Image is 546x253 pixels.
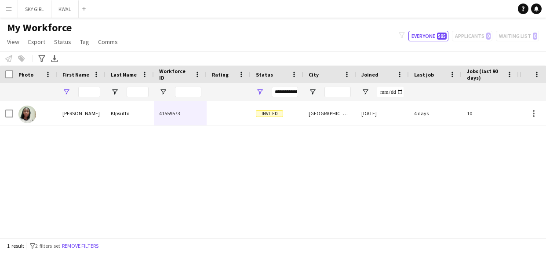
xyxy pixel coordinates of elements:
a: Export [25,36,49,48]
span: Joined [361,71,379,78]
button: Open Filter Menu [159,88,167,96]
span: Status [54,38,71,46]
span: My Workforce [7,21,72,34]
span: View [7,38,19,46]
div: 41559573 [154,101,207,125]
span: Photo [18,71,33,78]
input: Joined Filter Input [377,87,404,97]
span: Comms [98,38,118,46]
span: Status [256,71,273,78]
span: Last job [414,71,434,78]
div: 10 [462,101,519,125]
div: KIpsutto [106,101,154,125]
a: Comms [95,36,121,48]
span: Jobs (last 90 days) [467,68,503,81]
a: Tag [76,36,93,48]
span: Rating [212,71,229,78]
a: View [4,36,23,48]
div: 4 days [409,101,462,125]
button: Open Filter Menu [309,88,317,96]
span: First Name [62,71,89,78]
app-action-btn: Export XLSX [49,53,60,64]
button: Open Filter Menu [62,88,70,96]
app-action-btn: Advanced filters [36,53,47,64]
div: [GEOGRAPHIC_DATA] [303,101,356,125]
input: Workforce ID Filter Input [175,87,201,97]
button: Remove filters [60,241,100,251]
span: Invited [256,110,283,117]
div: [PERSON_NAME] [57,101,106,125]
input: First Name Filter Input [78,87,100,97]
button: Everyone585 [408,31,448,41]
span: 585 [437,33,447,40]
a: Status [51,36,75,48]
span: 2 filters set [35,242,60,249]
img: venessa KIpsutto [18,106,36,123]
span: Last Name [111,71,137,78]
button: KWAL [51,0,79,18]
span: Export [28,38,45,46]
button: Open Filter Menu [111,88,119,96]
input: City Filter Input [324,87,351,97]
button: SKY GIRL [18,0,51,18]
div: [DATE] [356,101,409,125]
button: Open Filter Menu [361,88,369,96]
span: City [309,71,319,78]
input: Last Name Filter Input [127,87,149,97]
button: Open Filter Menu [256,88,264,96]
span: Workforce ID [159,68,191,81]
span: Tag [80,38,89,46]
